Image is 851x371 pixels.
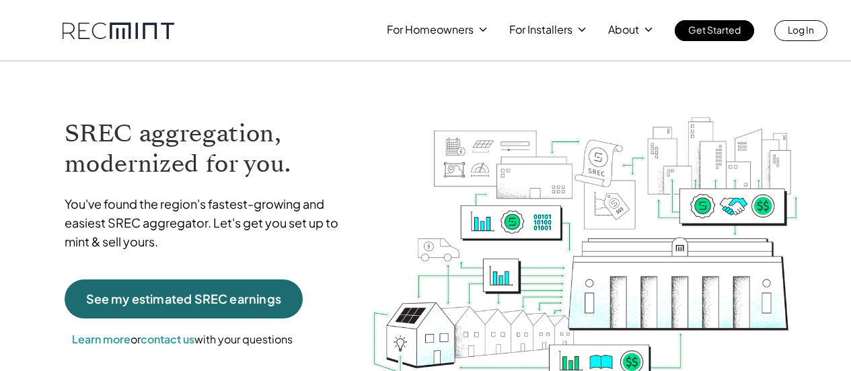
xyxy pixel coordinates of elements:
[65,279,303,318] a: See my estimated SREC earnings
[65,195,351,251] p: You've found the region's fastest-growing and easiest SREC aggregator. Let's get you set up to mi...
[608,20,639,39] p: About
[65,119,351,179] h1: SREC aggregation, modernized for you.
[65,331,300,348] p: or with your questions
[387,20,474,39] p: For Homeowners
[675,20,754,41] a: Get Started
[774,20,827,41] a: Log In
[788,20,814,39] p: Log In
[141,332,194,346] a: contact us
[509,20,572,39] p: For Installers
[688,20,741,39] p: Get Started
[86,293,281,305] p: See my estimated SREC earnings
[72,332,131,346] a: Learn more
